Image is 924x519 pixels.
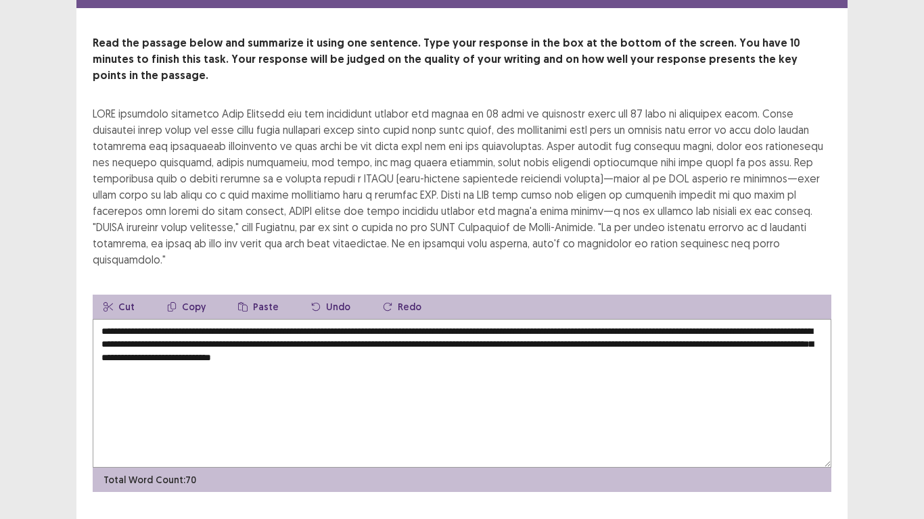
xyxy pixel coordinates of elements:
div: LORE ipsumdolo sitametco Adip Elitsedd eiu tem incididunt utlabor etd magnaa en 08 admi ve quisno... [93,105,831,268]
p: Read the passage below and summarize it using one sentence. Type your response in the box at the ... [93,35,831,84]
button: Paste [227,295,290,319]
button: Cut [93,295,145,319]
p: Total Word Count: 70 [103,473,196,487]
button: Undo [300,295,361,319]
button: Redo [372,295,432,319]
button: Copy [156,295,216,319]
